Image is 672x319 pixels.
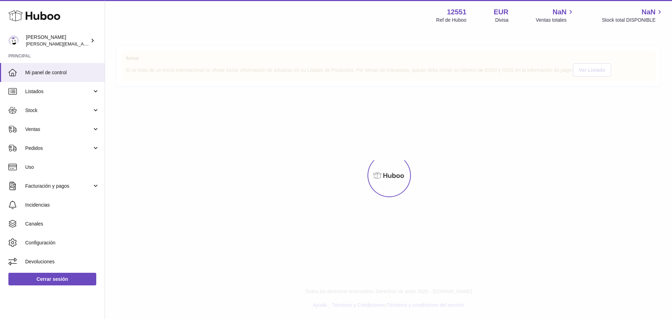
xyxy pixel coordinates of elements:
[495,17,509,23] div: Divisa
[26,41,178,47] span: [PERSON_NAME][EMAIL_ADDRESS][PERSON_NAME][DOMAIN_NAME]
[494,7,509,17] strong: EUR
[642,7,656,17] span: NaN
[25,145,92,152] span: Pedidos
[536,17,575,23] span: Ventas totales
[25,107,92,114] span: Stock
[602,17,664,23] span: Stock total DISPONIBLE
[8,273,96,285] a: Cerrar sesión
[25,258,99,265] span: Devoluciones
[25,240,99,246] span: Configuración
[25,221,99,227] span: Canales
[8,35,19,46] img: gerardo.montoiro@cleverenterprise.es
[25,126,92,133] span: Ventas
[447,7,467,17] strong: 12551
[602,7,664,23] a: NaN Stock total DISPONIBLE
[26,34,89,47] div: [PERSON_NAME]
[25,88,92,95] span: Listados
[25,183,92,189] span: Facturación y pagos
[436,17,466,23] div: Ref de Huboo
[25,164,99,171] span: Uso
[536,7,575,23] a: NaN Ventas totales
[25,69,99,76] span: Mi panel de control
[553,7,567,17] span: NaN
[25,202,99,208] span: Incidencias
